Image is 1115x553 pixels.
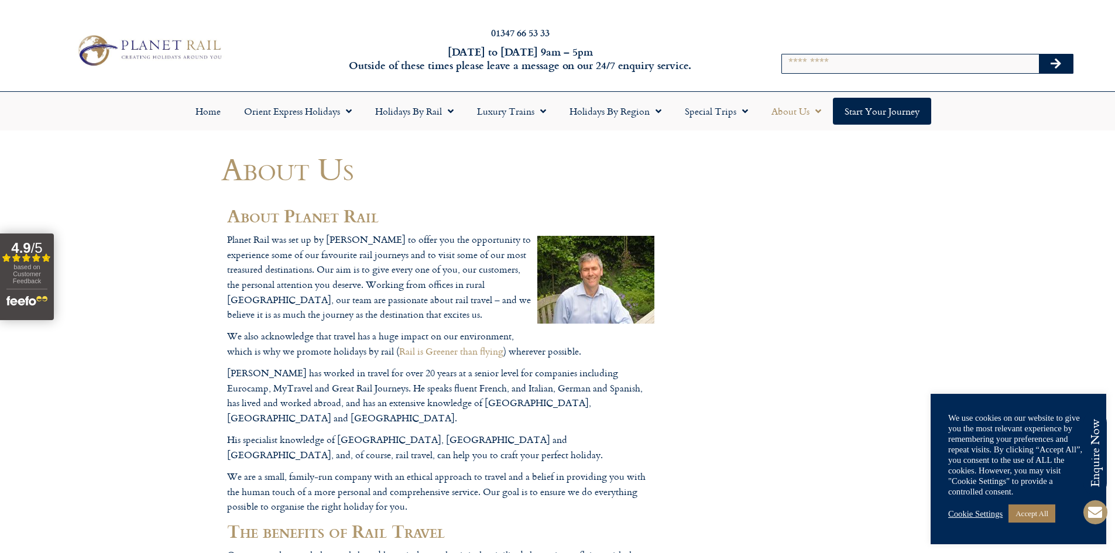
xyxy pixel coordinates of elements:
h2: The benefits of Rail Travel [227,521,654,541]
a: 01347 66 53 33 [491,26,550,39]
a: Cookie Settings [948,509,1003,519]
a: Home [184,98,232,125]
p: [PERSON_NAME] has worked in travel for over 20 years at a senior level for companies including Eu... [227,366,654,425]
p: Planet Rail was set up by [PERSON_NAME] to offer you the opportunity to experience some of our fa... [227,232,654,322]
a: Accept All [1008,504,1055,523]
a: Orient Express Holidays [232,98,363,125]
img: guy-saunders [537,236,654,324]
a: Special Trips [673,98,760,125]
p: We are a small, family-run company with an ethical approach to travel and a belief in providing y... [227,469,654,514]
a: About Us [760,98,833,125]
img: Planet Rail Train Holidays Logo [72,32,225,69]
a: Luxury Trains [465,98,558,125]
a: Start your Journey [833,98,931,125]
p: His specialist knowledge of [GEOGRAPHIC_DATA], [GEOGRAPHIC_DATA] and [GEOGRAPHIC_DATA], and, of c... [227,432,654,462]
button: Search [1039,54,1073,73]
a: Holidays by Region [558,98,673,125]
h6: [DATE] to [DATE] 9am – 5pm Outside of these times please leave a message on our 24/7 enquiry serv... [300,45,740,73]
nav: Menu [6,98,1109,125]
div: We use cookies on our website to give you the most relevant experience by remembering your prefer... [948,413,1089,497]
h1: About Us [221,152,660,186]
a: Rail is Greener than flying [399,344,503,358]
p: We also acknowledge that travel has a huge impact on our environment, which is why we promote hol... [227,329,654,359]
a: Holidays by Rail [363,98,465,125]
h2: About Planet Rail [227,206,654,226]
